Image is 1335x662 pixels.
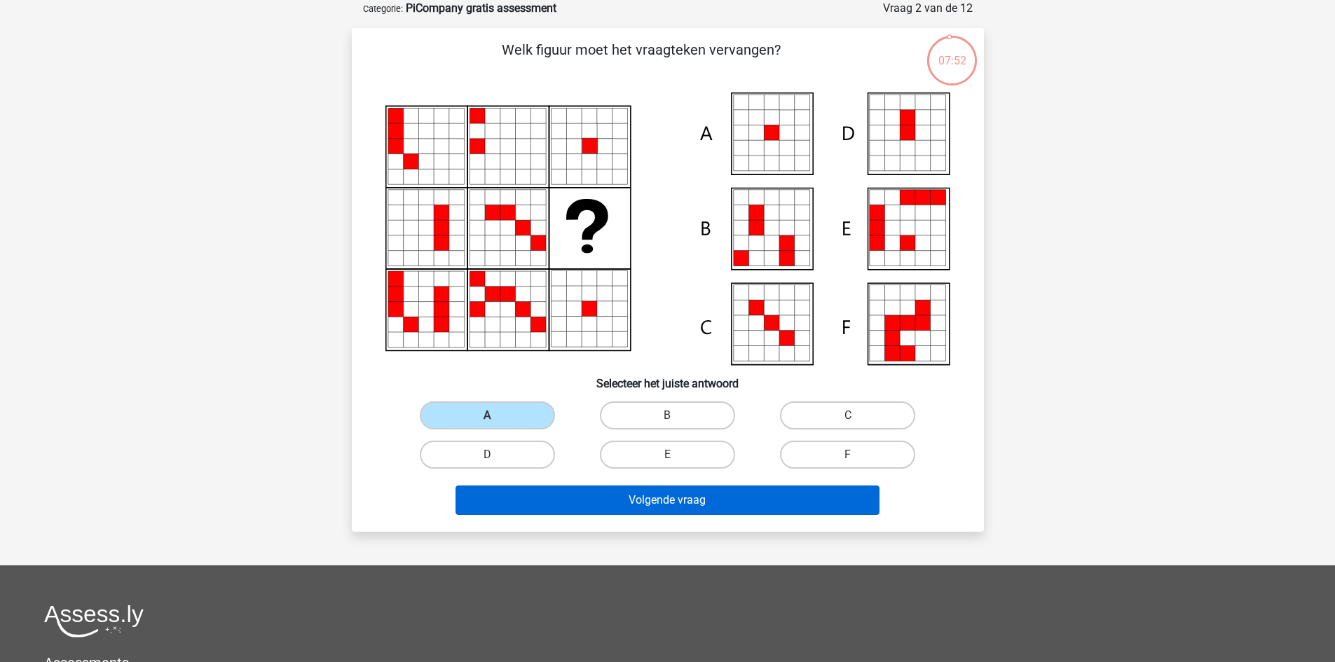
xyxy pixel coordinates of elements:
label: B [600,401,735,429]
h6: Selecteer het juiste antwoord [374,366,961,390]
button: Volgende vraag [456,485,879,515]
strong: PiCompany gratis assessment [406,1,556,15]
div: 07:52 [926,34,978,69]
img: Assessly logo [44,605,144,637]
label: E [600,441,735,469]
label: D [420,441,555,469]
p: Welk figuur moet het vraagteken vervangen? [374,39,909,81]
label: F [780,441,915,469]
label: A [420,401,555,429]
label: C [780,401,915,429]
small: Categorie: [363,4,403,14]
